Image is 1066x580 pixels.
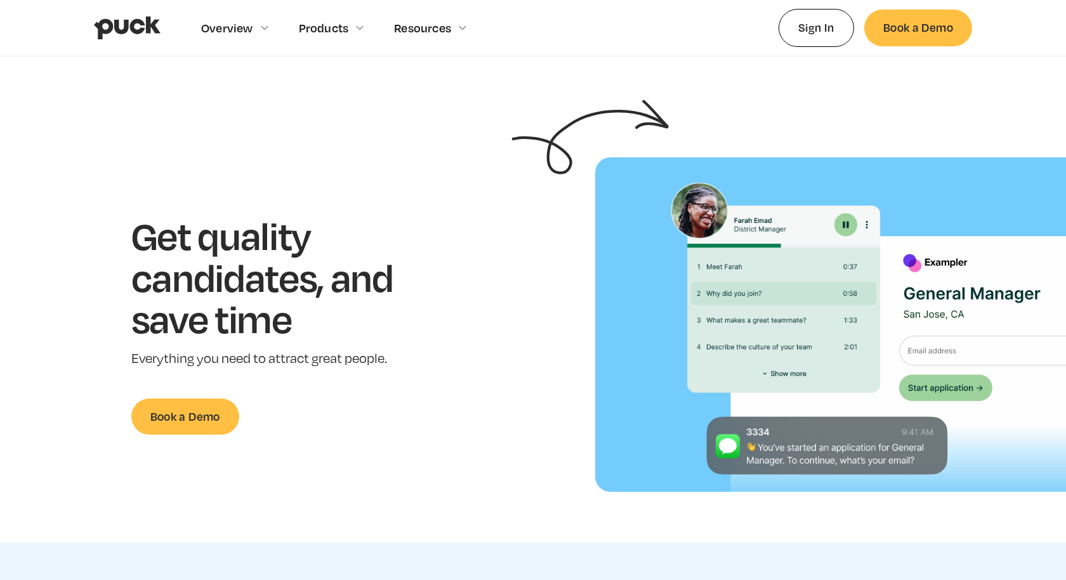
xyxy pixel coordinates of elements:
p: Everything you need to attract great people. [131,350,433,368]
a: Book a Demo [864,10,972,46]
div: Products [299,21,349,35]
h1: Get quality candidates, and save time [131,214,433,339]
a: Sign In [779,9,854,46]
div: Overview [201,21,253,35]
a: Book a Demo [131,399,239,435]
div: Resources [394,21,451,35]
